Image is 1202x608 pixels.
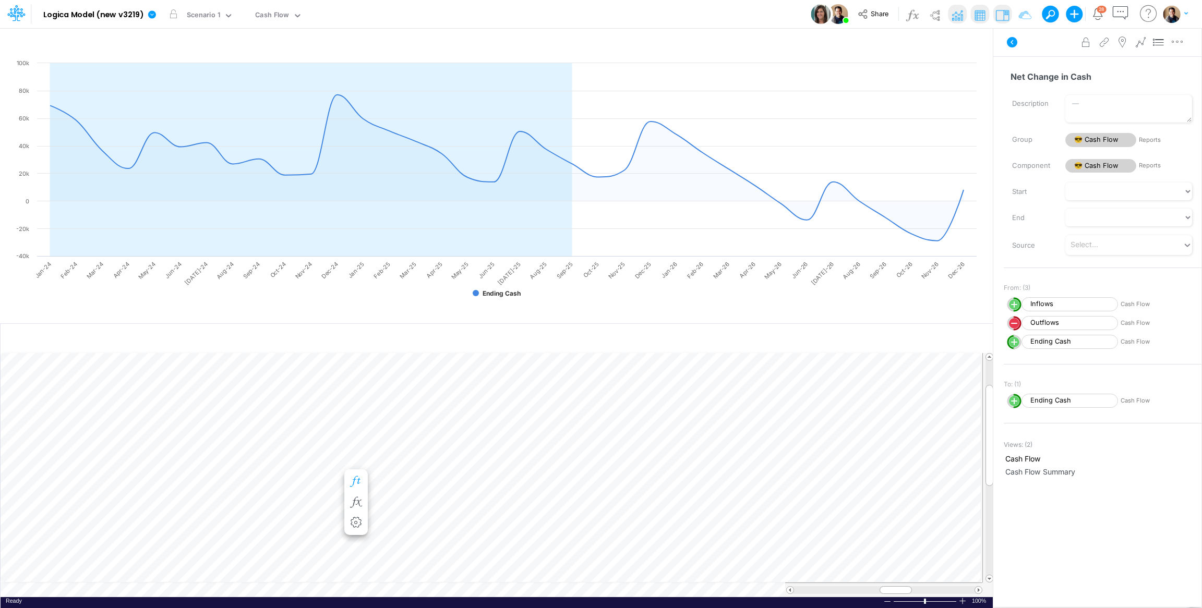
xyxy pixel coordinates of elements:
[811,4,831,24] img: User Image Icon
[19,115,29,122] text: 60k
[1021,335,1118,349] span: Ending Cash
[346,260,366,279] text: Jan-25
[893,597,958,605] div: Zoom
[1004,157,1057,175] label: Component
[399,260,418,279] text: Mar-25
[16,252,29,260] text: -40k
[59,260,78,279] text: Feb-24
[1004,131,1057,149] label: Group
[19,142,29,150] text: 40k
[555,260,574,279] text: Sep-25
[9,32,881,54] input: Type a title here
[137,260,157,281] text: May-24
[17,59,29,67] text: 100k
[738,260,758,279] text: Apr-26
[26,198,29,205] text: 0
[686,260,705,279] text: Feb-26
[9,328,766,349] input: Type a title here
[163,260,183,279] text: Jun-24
[1139,136,1192,144] span: Reports
[1005,453,1200,464] span: Cash Flow
[607,260,627,280] text: Nov-25
[450,260,470,281] text: May-25
[477,260,496,279] text: Jun-25
[19,87,29,94] text: 80k
[19,170,29,177] text: 20k
[6,597,22,605] div: In Ready mode
[842,260,862,281] text: Aug-26
[425,260,444,279] text: Apr-25
[1139,161,1192,170] span: Reports
[1065,133,1136,147] span: 😎 Cash Flow
[871,9,888,17] span: Share
[183,260,209,286] text: [DATE]-24
[1004,237,1057,254] label: Source
[660,260,679,279] text: Jan-26
[852,6,896,22] button: Share
[810,260,835,286] text: [DATE]-26
[712,260,731,279] text: Mar-26
[920,260,940,280] text: Nov-26
[6,598,22,604] span: Ready
[1065,159,1136,173] span: 😎 Cash Flow
[528,260,548,281] text: Aug-25
[1004,95,1057,113] label: Description
[828,4,848,24] img: User Image Icon
[1007,394,1021,408] svg: circle with outer border
[924,599,926,604] div: Zoom
[85,260,104,279] text: Mar-24
[242,260,261,279] text: Sep-24
[582,260,600,279] text: Oct-25
[269,260,287,279] text: Oct-24
[1007,316,1021,331] svg: circle with outer border
[1004,283,1030,293] span: From: (3)
[972,597,988,605] span: 100%
[883,598,892,605] div: Zoom Out
[763,260,784,281] text: May-26
[1021,394,1118,408] span: Ending Cash
[1099,7,1104,11] div: 28 unread items
[187,10,220,22] div: Scenario 1
[320,260,340,279] text: Dec-24
[1005,466,1200,477] span: Cash Flow Summary
[1021,316,1118,330] span: Outflows
[43,10,144,20] b: Logica Model (new v3219)
[215,260,235,281] text: Aug-24
[946,260,966,279] text: Dec-26
[16,225,29,233] text: -20k
[1004,209,1057,227] label: End
[1092,8,1104,20] a: Notifications
[895,260,914,279] text: Oct-26
[1071,239,1098,250] div: Select...
[1021,297,1118,311] span: Inflows
[112,260,131,279] text: Apr-24
[497,260,522,286] text: [DATE]-25
[33,260,53,279] text: Jan-24
[868,260,887,279] text: Sep-26
[483,289,521,297] text: Ending Cash
[255,10,289,22] div: Cash Flow
[372,260,392,279] text: Feb-25
[972,597,988,605] div: Zoom level
[1004,440,1032,449] span: Views: ( 2 )
[1004,380,1021,389] span: To: (1)
[633,260,653,279] text: Dec-25
[1007,297,1021,312] svg: circle with outer border
[790,260,809,279] text: Jun-26
[1004,183,1057,201] label: Start
[1004,67,1193,87] input: — Node name —
[294,260,314,280] text: Nov-24
[958,597,967,605] div: Zoom In
[1007,335,1021,349] svg: circle with outer border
